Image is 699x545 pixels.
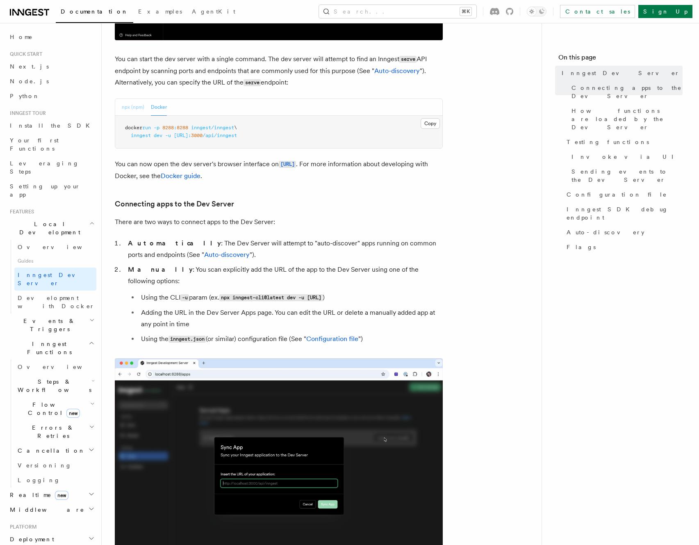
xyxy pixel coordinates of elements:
[154,125,159,131] span: -p
[128,239,221,247] strong: Automatically
[7,488,96,502] button: Realtimenew
[139,307,443,330] li: Adding the URL in the Dev Server Apps page. You can edit the URL or delete a manually added app a...
[161,172,200,180] a: Docker guide
[234,125,237,131] span: \
[14,397,96,420] button: Flow Controlnew
[571,84,683,100] span: Connecting apps to the Dev Server
[125,125,142,131] span: docker
[165,133,171,138] span: -u
[14,401,90,417] span: Flow Control
[560,5,635,18] a: Contact sales
[558,53,683,66] h4: On this page
[174,133,191,138] span: [URL]:
[192,8,235,15] span: AgentKit
[421,118,440,129] button: Copy
[139,292,443,304] li: Using the CLI param (ex. )
[168,336,206,343] code: inngest.json
[244,79,261,86] code: serve
[7,217,96,240] button: Local Development
[219,294,323,301] code: npx inngest-cli@latest dev -u [URL]
[7,118,96,133] a: Install the SDK
[562,69,680,77] span: Inngest Dev Server
[7,59,96,74] a: Next.js
[187,2,240,22] a: AgentKit
[7,30,96,44] a: Home
[567,190,667,199] span: Configuration file
[14,268,96,291] a: Inngest Dev Server
[571,107,683,131] span: How functions are loaded by the Dev Server
[7,314,96,337] button: Events & Triggers
[399,56,417,63] code: serve
[61,8,128,15] span: Documentation
[7,133,96,156] a: Your first Functions
[568,164,683,187] a: Sending events to the Dev Server
[139,333,443,345] li: Using the (or similar) configuration file (See " ")
[55,491,68,500] span: new
[567,243,596,251] span: Flags
[14,447,85,455] span: Cancellation
[18,295,95,309] span: Development with Docker
[7,179,96,202] a: Setting up your app
[14,360,96,374] a: Overview
[10,137,59,152] span: Your first Functions
[7,535,54,543] span: Deployment
[7,524,37,530] span: Platform
[174,125,177,131] span: :
[7,506,84,514] span: Middleware
[125,238,443,261] li: : The Dev Server will attempt to "auto-discover" apps running on common ports and endpoints (See ...
[138,8,182,15] span: Examples
[18,477,60,483] span: Logging
[568,80,683,103] a: Connecting apps to the Dev Server
[460,7,471,16] kbd: ⌘K
[204,251,250,259] a: Auto-discovery
[374,67,420,75] a: Auto-discovery
[14,473,96,488] a: Logging
[568,103,683,135] a: How functions are loaded by the Dev Server
[7,74,96,89] a: Node.js
[115,216,443,228] p: There are two ways to connect apps to the Dev Server:
[563,135,683,149] a: Testing functions
[571,153,681,161] span: Invoke via UI
[122,99,144,116] button: npx (npm)
[191,125,234,131] span: inngest/inngest
[162,125,174,131] span: 8288
[563,225,683,240] a: Auto-discovery
[279,160,296,168] a: [URL]
[14,424,89,440] span: Errors & Retries
[568,149,683,164] a: Invoke via UI
[154,133,162,138] span: dev
[7,89,96,103] a: Python
[7,340,89,356] span: Inngest Functions
[10,63,49,70] span: Next.js
[115,53,443,89] p: You can start the dev server with a single command. The dev server will attempt to find an Innges...
[142,125,151,131] span: run
[133,2,187,22] a: Examples
[563,202,683,225] a: Inngest SDK debug endpoint
[7,317,89,333] span: Events & Triggers
[319,5,476,18] button: Search...⌘K
[14,254,96,268] span: Guides
[191,133,203,138] span: 3000
[567,205,683,222] span: Inngest SDK debug endpoint
[14,240,96,254] a: Overview
[10,93,40,99] span: Python
[180,294,189,301] code: -u
[7,51,42,57] span: Quick start
[56,2,133,23] a: Documentation
[14,378,91,394] span: Steps & Workflows
[115,158,443,182] p: You can now open the dev server's browser interface on . For more information about developing wi...
[14,458,96,473] a: Versioning
[306,335,358,343] a: Configuration file
[7,491,68,499] span: Realtime
[7,337,96,360] button: Inngest Functions
[18,462,72,469] span: Versioning
[14,443,96,458] button: Cancellation
[66,409,80,418] span: new
[115,198,234,210] a: Connecting apps to the Dev Server
[638,5,692,18] a: Sign Up
[10,183,80,198] span: Setting up your app
[177,125,188,131] span: 8288
[10,122,95,129] span: Install the SDK
[7,502,96,517] button: Middleware
[18,364,102,370] span: Overview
